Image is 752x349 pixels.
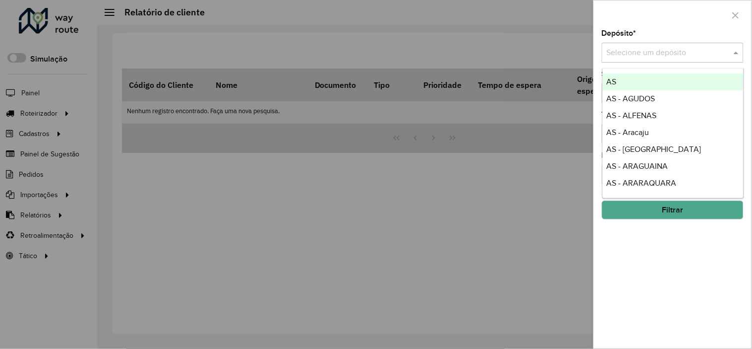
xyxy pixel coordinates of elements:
span: AS - ALFENAS [607,111,657,120]
label: Setor [602,68,621,80]
span: AS - AGUDOS [607,94,655,103]
span: AS - Aracaju [607,128,649,137]
ng-dropdown-panel: Options list [602,68,744,199]
span: AS [607,77,617,86]
span: AS - ARAGUAINA [607,162,668,170]
button: Filtrar [602,201,744,219]
span: AS - [GEOGRAPHIC_DATA] [607,145,701,153]
label: Depósito [602,27,636,39]
span: AS - ARARAQUARA [607,179,677,187]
